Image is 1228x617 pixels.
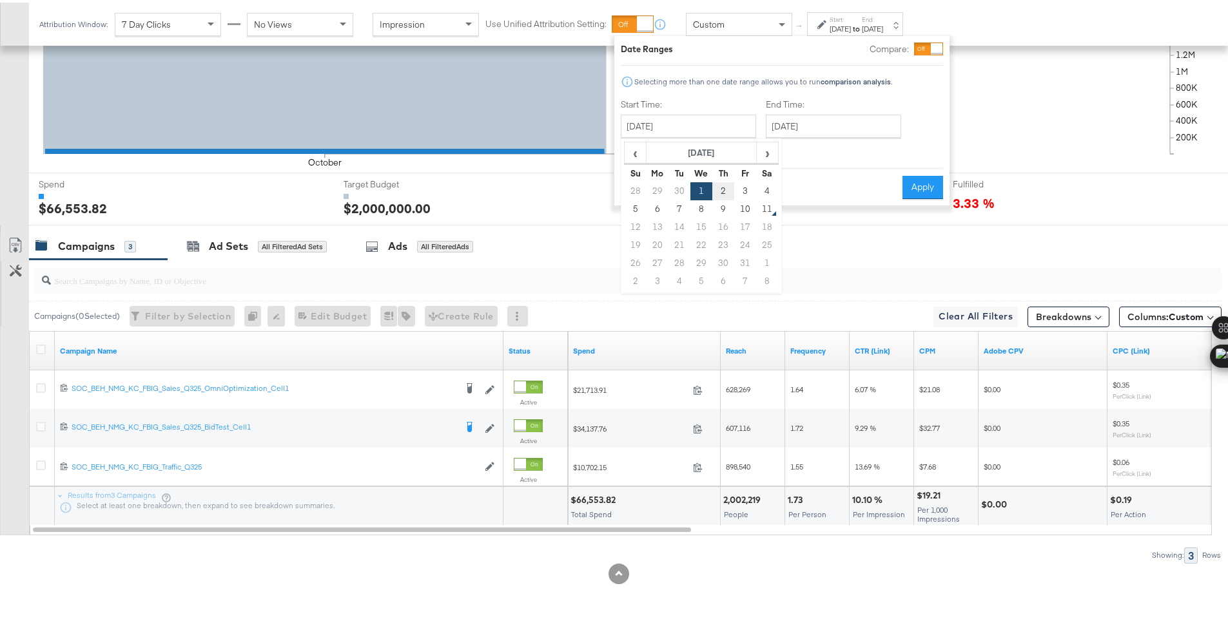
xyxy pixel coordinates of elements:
[647,180,668,198] td: 29
[984,343,1102,354] a: Adobe CPV
[723,491,765,504] div: 2,002,219
[647,198,668,216] td: 6
[647,162,668,180] th: Mo
[1113,455,1129,464] span: $0.06
[625,252,647,270] td: 26
[34,308,120,319] div: Campaigns ( 0 Selected)
[726,421,750,430] span: 607,116
[712,270,734,288] td: 6
[39,176,135,188] span: Spend
[344,196,431,215] div: $2,000,000.00
[647,216,668,234] td: 13
[621,41,673,53] div: Date Ranges
[72,381,456,394] a: SOC_BEH_NMG_KC_FBIG_Sales_Q325_OmniOptimization_Cell1
[647,270,668,288] td: 3
[712,216,734,234] td: 16
[514,473,543,481] label: Active
[514,434,543,442] label: Active
[919,382,940,392] span: $21.08
[625,216,647,234] td: 12
[258,238,327,250] div: All Filtered Ad Sets
[344,176,440,188] span: Target Budget
[647,252,668,270] td: 27
[712,234,734,252] td: 23
[917,487,944,499] div: $19.21
[1202,548,1222,557] div: Rows
[981,496,1011,508] div: $0.00
[726,343,780,354] a: The number of people your ad was served to.
[1127,308,1204,321] span: Columns:
[514,395,543,404] label: Active
[712,162,734,180] th: Th
[734,234,756,252] td: 24
[726,459,750,469] span: 898,540
[693,16,725,28] span: Custom
[853,507,905,517] span: Per Impression
[830,13,851,21] label: Start:
[647,234,668,252] td: 20
[417,238,473,250] div: All Filtered Ads
[766,96,906,108] label: End Time:
[388,236,407,251] div: Ads
[724,507,748,517] span: People
[984,382,1000,392] span: $0.00
[668,234,690,252] td: 21
[690,234,712,252] td: 22
[712,180,734,198] td: 2
[625,234,647,252] td: 19
[1111,507,1146,517] span: Per Action
[712,252,734,270] td: 30
[1113,467,1151,475] sub: Per Click (Link)
[570,491,619,504] div: $66,553.82
[757,140,777,160] span: ›
[485,15,607,28] label: Use Unified Attribution Setting:
[919,343,973,354] a: The average cost you've paid to have 1,000 impressions of your ad.
[790,459,803,469] span: 1.55
[509,343,563,354] a: Shows the current state of your Ad Campaign.
[953,191,995,209] span: 3.33 %
[1110,491,1136,504] div: $0.19
[573,421,688,431] span: $34,137.76
[870,41,909,53] label: Compare:
[790,343,844,354] a: The average number of times your ad was served to each person.
[72,381,456,391] div: SOC_BEH_NMG_KC_FBIG_Sales_Q325_OmniOptimization_Cell1
[621,96,756,108] label: Start Time:
[668,198,690,216] td: 7
[756,216,778,234] td: 18
[58,236,115,251] div: Campaigns
[668,270,690,288] td: 4
[919,421,940,430] span: $32.77
[756,234,778,252] td: 25
[712,198,734,216] td: 9
[72,419,456,430] div: SOC_BEH_NMG_KC_FBIG_Sales_Q325_BidTest_Cell1
[625,140,645,160] span: ‹
[734,252,756,270] td: 31
[72,419,456,432] a: SOC_BEH_NMG_KC_FBIG_Sales_Q325_BidTest_Cell1
[625,162,647,180] th: Su
[573,460,688,470] span: $10,702.15
[756,180,778,198] td: 4
[852,491,886,504] div: 10.10 %
[254,16,292,28] span: No Views
[51,260,1113,285] input: Search Campaigns by Name, ID or Objective
[830,21,851,32] div: [DATE]
[734,270,756,288] td: 7
[734,216,756,234] td: 17
[726,382,750,392] span: 628,269
[625,198,647,216] td: 5
[984,421,1000,430] span: $0.00
[668,180,690,198] td: 30
[756,162,778,180] th: Sa
[851,21,862,31] strong: to
[794,22,806,26] span: ↑
[625,180,647,198] td: 28
[756,270,778,288] td: 8
[1119,304,1222,325] button: Columns:Custom
[984,459,1000,469] span: $0.00
[734,162,756,180] th: Fr
[647,140,757,162] th: [DATE]
[917,502,960,521] span: Per 1,000 Impressions
[72,459,478,470] a: SOC_BEH_NMG_KC_FBIG_Traffic_Q325
[790,421,803,430] span: 1.72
